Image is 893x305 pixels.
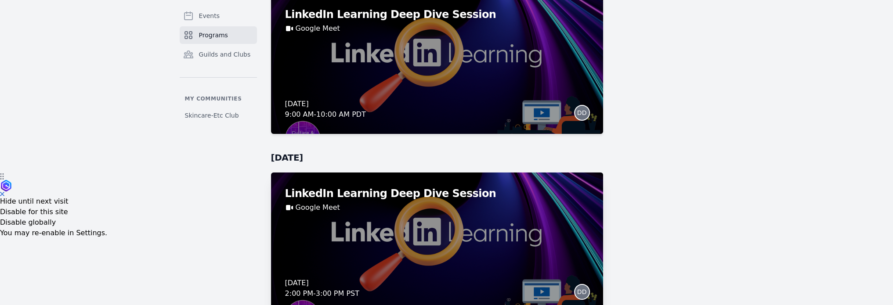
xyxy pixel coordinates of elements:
span: Skincare-Etc Club [185,111,239,120]
span: Events [199,11,220,20]
p: My communities [180,95,257,102]
a: Guilds and Clubs [180,46,257,63]
a: Google Meet [296,202,340,213]
div: [DATE] 9:00 AM - 10:00 AM PDT [285,99,366,120]
h2: LinkedIn Learning Deep Dive Session [285,187,589,201]
span: Programs [199,31,228,39]
a: Events [180,7,257,25]
h2: LinkedIn Learning Deep Dive Session [285,7,589,22]
span: DD [577,289,587,295]
a: Skincare-Etc Club [180,108,257,123]
h2: [DATE] [271,151,603,164]
a: Programs [180,26,257,44]
a: Google Meet [296,23,340,34]
div: [DATE] 2:00 PM - 3:00 PM PST [285,278,359,299]
span: DD [577,110,587,116]
span: Guilds and Clubs [199,50,251,59]
nav: Sidebar [180,7,257,123]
